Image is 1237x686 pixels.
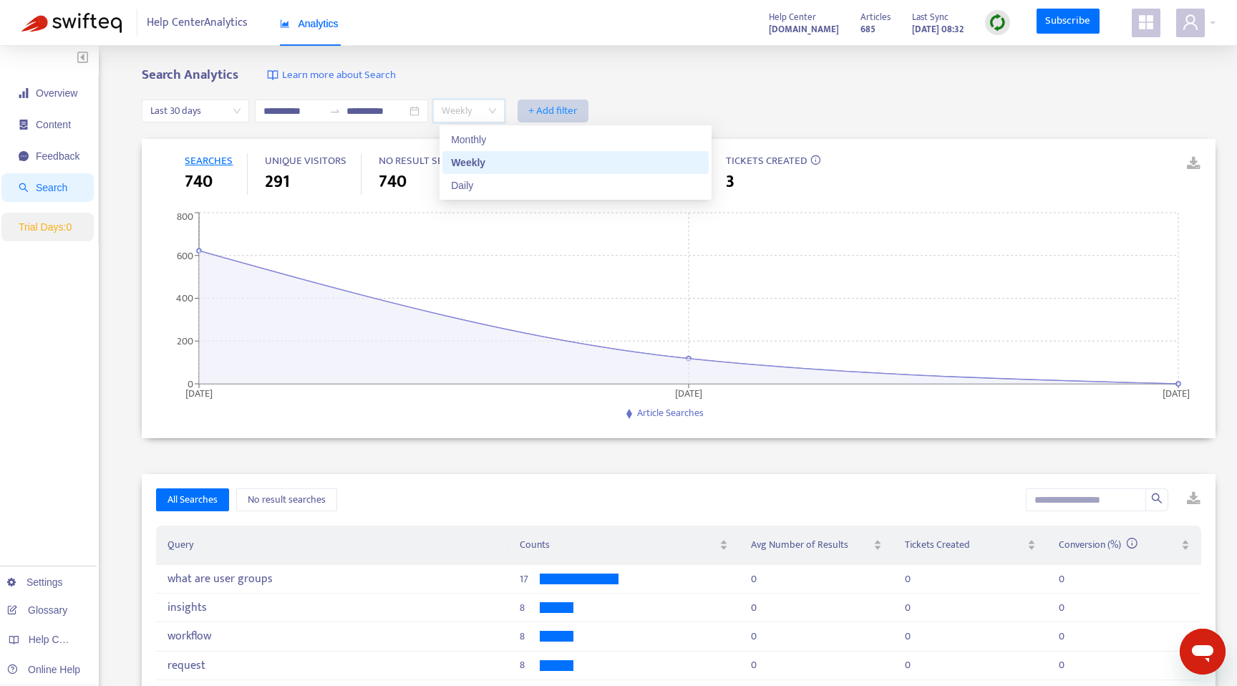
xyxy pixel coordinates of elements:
[751,665,757,665] div: 0
[19,88,29,98] span: signal
[265,169,290,195] span: 291
[893,526,1047,565] th: Tickets Created
[637,405,704,421] span: Article Searches
[769,21,839,37] a: [DOMAIN_NAME]
[185,385,213,402] tspan: [DATE]
[379,169,407,195] span: 740
[989,14,1006,32] img: sync.dc5367851b00ba804db3.png
[751,579,757,579] div: 0
[36,182,67,193] span: Search
[860,21,875,37] strong: 685
[36,87,77,99] span: Overview
[29,634,87,645] span: Help Centers
[1059,665,1064,665] div: 0
[1182,14,1199,31] span: user
[1059,579,1064,579] div: 0
[520,579,534,579] span: 17
[912,9,949,25] span: Last Sync
[176,290,193,306] tspan: 400
[860,9,891,25] span: Articles
[21,13,122,33] img: Swifteq
[1180,629,1226,675] iframe: Button to launch messaging window
[177,208,193,225] tspan: 800
[156,488,229,511] button: All Searches
[739,526,893,565] th: Avg Number of Results
[675,385,702,402] tspan: [DATE]
[1037,9,1100,34] a: Subscribe
[442,151,709,174] div: Weekly
[282,67,396,84] span: Learn more about Search
[442,128,709,151] div: Monthly
[185,169,213,195] span: 740
[150,100,241,122] span: Last 30 days
[19,120,29,130] span: container
[156,526,508,565] th: Query
[912,21,964,37] strong: [DATE] 08:32
[451,155,700,170] div: Weekly
[379,152,480,170] span: NO RESULT SEARCHES
[1059,536,1137,553] span: Conversion (%)
[520,665,534,665] span: 8
[1151,493,1163,504] span: search
[19,151,29,161] span: message
[329,105,341,117] span: swap-right
[520,537,717,553] span: Counts
[751,607,757,608] div: 0
[168,601,475,614] div: insights
[267,67,396,84] a: Learn more about Search
[7,576,63,588] a: Settings
[147,9,248,37] span: Help Center Analytics
[280,18,339,29] span: Analytics
[267,69,278,81] img: image-link
[905,579,911,579] div: 0
[36,119,71,130] span: Content
[19,221,72,233] span: Trial Days: 0
[508,526,739,565] th: Counts
[168,659,475,672] div: request
[7,664,80,675] a: Online Help
[905,607,911,608] div: 0
[451,132,700,148] div: Monthly
[520,607,534,608] span: 8
[442,100,496,122] span: Weekly
[168,492,218,508] span: All Searches
[142,64,238,86] b: Search Analytics
[528,102,578,120] span: + Add filter
[1059,607,1064,608] div: 0
[36,150,79,162] span: Feedback
[726,152,807,170] span: TICKETS CREATED
[1137,14,1155,31] span: appstore
[1163,385,1190,402] tspan: [DATE]
[188,376,193,392] tspan: 0
[7,604,67,616] a: Glossary
[248,492,326,508] span: No result searches
[19,183,29,193] span: search
[905,665,911,665] div: 0
[185,152,233,170] span: SEARCHES
[518,100,588,122] button: + Add filter
[236,488,337,511] button: No result searches
[442,174,709,197] div: Daily
[726,169,734,195] span: 3
[905,537,1024,553] span: Tickets Created
[168,572,475,586] div: what are user groups
[769,9,816,25] span: Help Center
[265,152,346,170] span: UNIQUE VISITORS
[751,537,870,553] span: Avg Number of Results
[329,105,341,117] span: to
[451,178,700,193] div: Daily
[168,629,475,643] div: workflow
[280,19,290,29] span: area-chart
[177,333,193,349] tspan: 200
[177,248,193,264] tspan: 600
